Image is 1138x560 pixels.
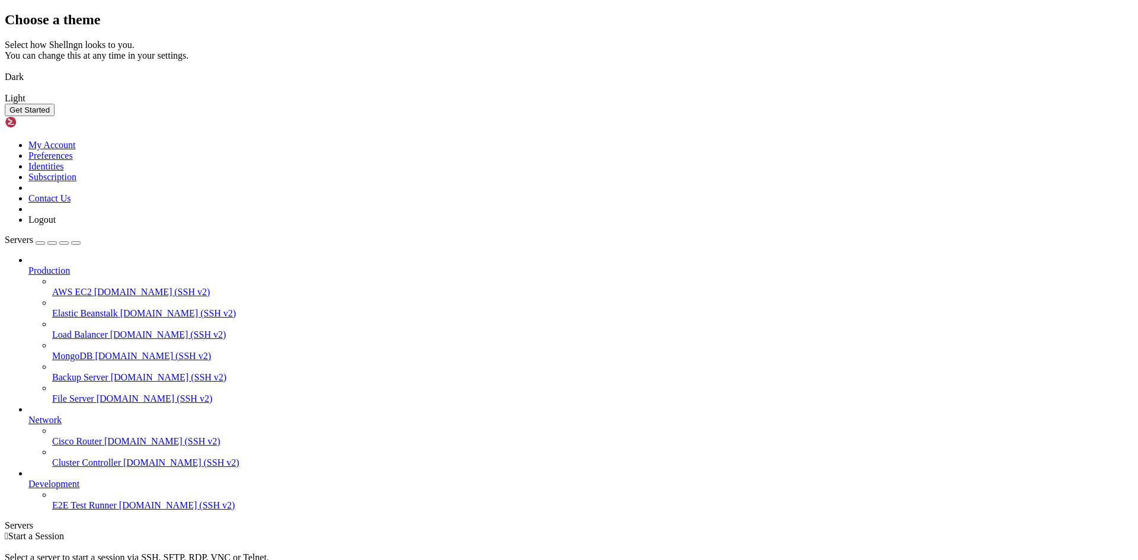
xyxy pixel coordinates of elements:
[111,372,227,382] span: [DOMAIN_NAME] (SSH v2)
[94,287,210,297] span: [DOMAIN_NAME] (SSH v2)
[28,151,73,161] a: Preferences
[52,457,1133,468] a: Cluster Controller [DOMAIN_NAME] (SSH v2)
[28,172,76,182] a: Subscription
[52,436,1133,447] a: Cisco Router [DOMAIN_NAME] (SSH v2)
[52,447,1133,468] li: Cluster Controller [DOMAIN_NAME] (SSH v2)
[123,457,239,468] span: [DOMAIN_NAME] (SSH v2)
[28,255,1133,404] li: Production
[5,40,1133,61] div: Select how Shellngn looks to you. You can change this at any time in your settings.
[52,276,1133,297] li: AWS EC2 [DOMAIN_NAME] (SSH v2)
[95,351,211,361] span: [DOMAIN_NAME] (SSH v2)
[5,531,8,541] span: 
[28,404,1133,468] li: Network
[52,500,1133,511] a: E2E Test Runner [DOMAIN_NAME] (SSH v2)
[5,72,1133,82] div: Dark
[52,393,94,404] span: File Server
[52,287,92,297] span: AWS EC2
[52,287,1133,297] a: AWS EC2 [DOMAIN_NAME] (SSH v2)
[119,500,235,510] span: [DOMAIN_NAME] (SSH v2)
[52,308,1133,319] a: Elastic Beanstalk [DOMAIN_NAME] (SSH v2)
[52,329,1133,340] a: Load Balancer [DOMAIN_NAME] (SSH v2)
[8,531,64,541] span: Start a Session
[52,489,1133,511] li: E2E Test Runner [DOMAIN_NAME] (SSH v2)
[28,479,79,489] span: Development
[5,116,73,128] img: Shellngn
[110,329,226,340] span: [DOMAIN_NAME] (SSH v2)
[28,415,62,425] span: Network
[5,235,81,245] a: Servers
[52,329,108,340] span: Load Balancer
[28,415,1133,425] a: Network
[5,520,1133,531] div: Servers
[52,457,121,468] span: Cluster Controller
[28,265,1133,276] a: Production
[52,297,1133,319] li: Elastic Beanstalk [DOMAIN_NAME] (SSH v2)
[28,265,70,276] span: Production
[52,351,92,361] span: MongoDB
[52,340,1133,361] li: MongoDB [DOMAIN_NAME] (SSH v2)
[28,468,1133,511] li: Development
[52,372,1133,383] a: Backup Server [DOMAIN_NAME] (SSH v2)
[52,319,1133,340] li: Load Balancer [DOMAIN_NAME] (SSH v2)
[104,436,220,446] span: [DOMAIN_NAME] (SSH v2)
[5,104,55,116] button: Get Started
[52,436,102,446] span: Cisco Router
[52,425,1133,447] li: Cisco Router [DOMAIN_NAME] (SSH v2)
[5,235,33,245] span: Servers
[52,393,1133,404] a: File Server [DOMAIN_NAME] (SSH v2)
[120,308,236,318] span: [DOMAIN_NAME] (SSH v2)
[52,372,108,382] span: Backup Server
[28,215,56,225] a: Logout
[28,479,1133,489] a: Development
[28,193,71,203] a: Contact Us
[97,393,213,404] span: [DOMAIN_NAME] (SSH v2)
[52,383,1133,404] li: File Server [DOMAIN_NAME] (SSH v2)
[28,140,76,150] a: My Account
[52,500,117,510] span: E2E Test Runner
[52,351,1133,361] a: MongoDB [DOMAIN_NAME] (SSH v2)
[5,93,1133,104] div: Light
[28,161,64,171] a: Identities
[52,308,118,318] span: Elastic Beanstalk
[5,12,1133,28] h2: Choose a theme
[52,361,1133,383] li: Backup Server [DOMAIN_NAME] (SSH v2)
